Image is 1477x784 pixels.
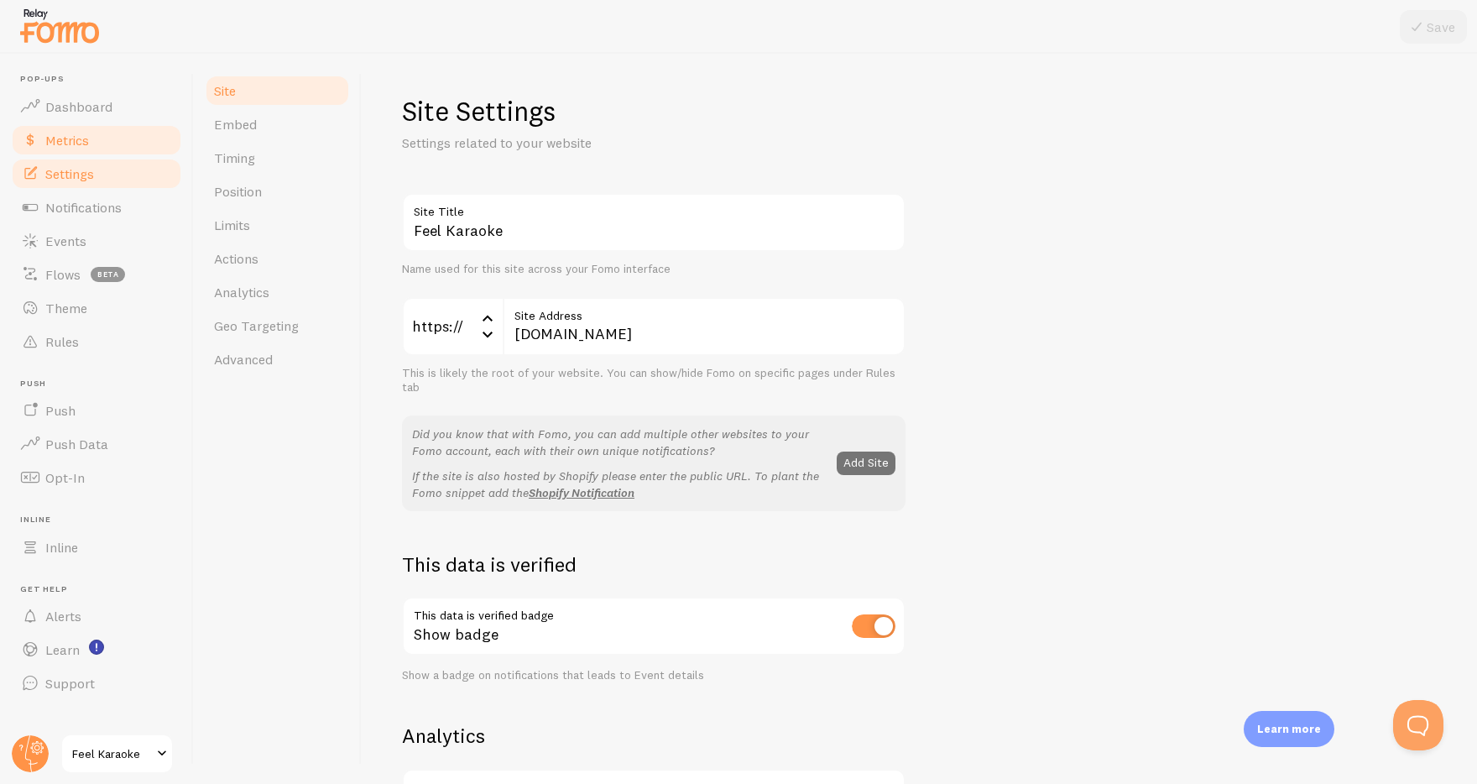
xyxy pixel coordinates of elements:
h1: Site Settings [402,94,906,128]
span: Site [214,82,236,99]
a: Geo Targeting [204,309,351,342]
span: Limits [214,217,250,233]
span: Events [45,233,86,249]
p: Settings related to your website [402,133,805,153]
svg: <p>Watch New Feature Tutorials!</p> [89,640,104,655]
a: Alerts [10,599,183,633]
a: Opt-In [10,461,183,494]
a: Site [204,74,351,107]
div: Name used for this site across your Fomo interface [402,262,906,277]
a: Rules [10,325,183,358]
a: Timing [204,141,351,175]
a: Push Data [10,427,183,461]
a: Events [10,224,183,258]
a: Flows beta [10,258,183,291]
a: Notifications [10,191,183,224]
img: fomo-relay-logo-orange.svg [18,4,102,47]
div: Learn more [1244,711,1334,747]
span: Inline [45,539,78,556]
span: Geo Targeting [214,317,299,334]
span: Inline [20,515,183,525]
span: Actions [214,250,258,267]
span: Alerts [45,608,81,625]
h2: Analytics [402,723,906,749]
span: Learn [45,641,80,658]
span: Analytics [214,284,269,301]
a: Advanced [204,342,351,376]
span: Support [45,675,95,692]
a: Push [10,394,183,427]
p: If the site is also hosted by Shopify please enter the public URL. To plant the Fomo snippet add the [412,468,827,501]
div: This is likely the root of your website. You can show/hide Fomo on specific pages under Rules tab [402,366,906,395]
div: Show a badge on notifications that leads to Event details [402,668,906,683]
span: beta [91,267,125,282]
span: Timing [214,149,255,166]
a: Shopify Notification [529,485,634,500]
span: Embed [214,116,257,133]
span: Get Help [20,584,183,595]
label: Site Title [402,193,906,222]
a: Metrics [10,123,183,157]
iframe: Help Scout Beacon - Open [1393,700,1443,750]
p: Did you know that with Fomo, you can add multiple other websites to your Fomo account, each with ... [412,426,827,459]
a: Embed [204,107,351,141]
span: Opt-In [45,469,85,486]
input: myhonestcompany.com [503,297,906,356]
a: Settings [10,157,183,191]
h2: This data is verified [402,551,906,578]
span: Feel Karaoke [72,744,152,764]
span: Settings [45,165,94,182]
div: Show badge [402,597,906,658]
span: Rules [45,333,79,350]
a: Limits [204,208,351,242]
button: Add Site [837,452,895,475]
div: https:// [402,297,503,356]
a: Feel Karaoke [60,734,174,774]
a: Learn [10,633,183,666]
label: Site Address [503,297,906,326]
span: Push [45,402,76,419]
span: Push [20,379,183,389]
a: Actions [204,242,351,275]
span: Advanced [214,351,273,368]
span: Dashboard [45,98,112,115]
span: Flows [45,266,81,283]
span: Push Data [45,436,108,452]
a: Dashboard [10,90,183,123]
a: Support [10,666,183,700]
a: Position [204,175,351,208]
span: Position [214,183,262,200]
a: Theme [10,291,183,325]
span: Theme [45,300,87,316]
span: Pop-ups [20,74,183,85]
a: Inline [10,531,183,564]
span: Notifications [45,199,122,216]
a: Analytics [204,275,351,309]
p: Learn more [1257,721,1321,737]
span: Metrics [45,132,89,149]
